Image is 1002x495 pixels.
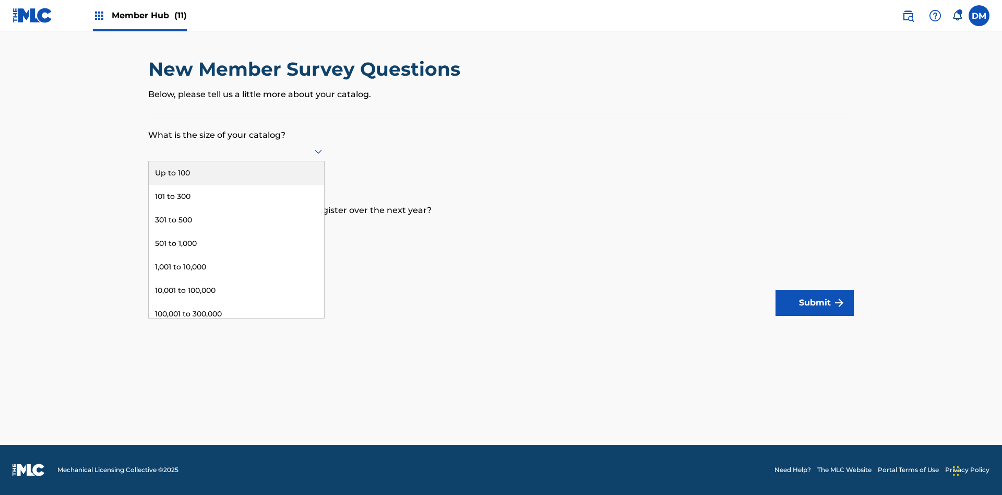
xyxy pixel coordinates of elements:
[776,290,854,316] button: Submit
[950,445,1002,495] iframe: Chat Widget
[57,465,178,475] span: Mechanical Licensing Collective © 2025
[149,161,324,185] div: Up to 100
[898,5,918,26] a: Public Search
[774,465,811,475] a: Need Help?
[953,455,959,487] div: Drag
[148,88,854,101] p: Below, please tell us a little more about your catalog.
[149,302,324,326] div: 100,001 to 300,000
[969,5,989,26] div: User Menu
[925,5,946,26] div: Help
[817,465,872,475] a: The MLC Website
[174,10,187,20] span: (11)
[945,465,989,475] a: Privacy Policy
[93,9,105,22] img: Top Rightsholders
[112,9,187,21] span: Member Hub
[148,113,854,142] p: What is the size of your catalog?
[833,297,845,309] img: f7272a7cc735f4ea7f67.svg
[148,57,466,81] h2: New Member Survey Questions
[902,9,914,22] img: search
[148,188,854,217] p: How many works are you expecting to register over the next year?
[149,255,324,279] div: 1,001 to 10,000
[952,10,962,21] div: Notifications
[929,9,941,22] img: help
[149,279,324,302] div: 10,001 to 100,000
[878,465,939,475] a: Portal Terms of Use
[13,8,53,23] img: MLC Logo
[149,232,324,255] div: 501 to 1,000
[149,208,324,232] div: 301 to 500
[149,185,324,208] div: 101 to 300
[13,464,45,476] img: logo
